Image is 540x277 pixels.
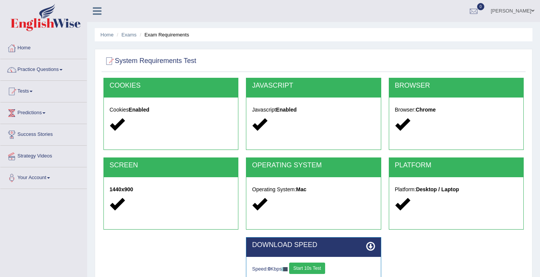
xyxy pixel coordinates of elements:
strong: Enabled [129,107,149,113]
h2: COOKIES [110,82,232,90]
img: ajax-loader-fb-connection.gif [282,267,288,271]
strong: Mac [296,186,306,192]
a: Home [0,38,87,57]
h2: BROWSER [395,82,518,90]
h2: JAVASCRIPT [252,82,375,90]
h5: Javascript [252,107,375,113]
h5: Browser: [395,107,518,113]
h2: DOWNLOAD SPEED [252,241,375,249]
li: Exam Requirements [138,31,189,38]
strong: Chrome [416,107,436,113]
h2: PLATFORM [395,162,518,169]
h2: OPERATING SYSTEM [252,162,375,169]
strong: 0 [268,266,271,272]
h5: Operating System: [252,187,375,192]
span: 0 [477,3,485,10]
a: Exams [122,32,137,38]
div: Speed: Kbps [252,263,375,276]
strong: 1440x900 [110,186,133,192]
a: Strategy Videos [0,146,87,165]
strong: Enabled [276,107,296,113]
h2: SCREEN [110,162,232,169]
h2: System Requirements Test [103,55,196,67]
a: Practice Questions [0,59,87,78]
h5: Cookies [110,107,232,113]
strong: Desktop / Laptop [416,186,459,192]
h5: Platform: [395,187,518,192]
a: Success Stories [0,124,87,143]
a: Tests [0,81,87,100]
a: Home [100,32,114,38]
button: Start 10s Test [289,263,325,274]
a: Your Account [0,167,87,186]
a: Predictions [0,102,87,121]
